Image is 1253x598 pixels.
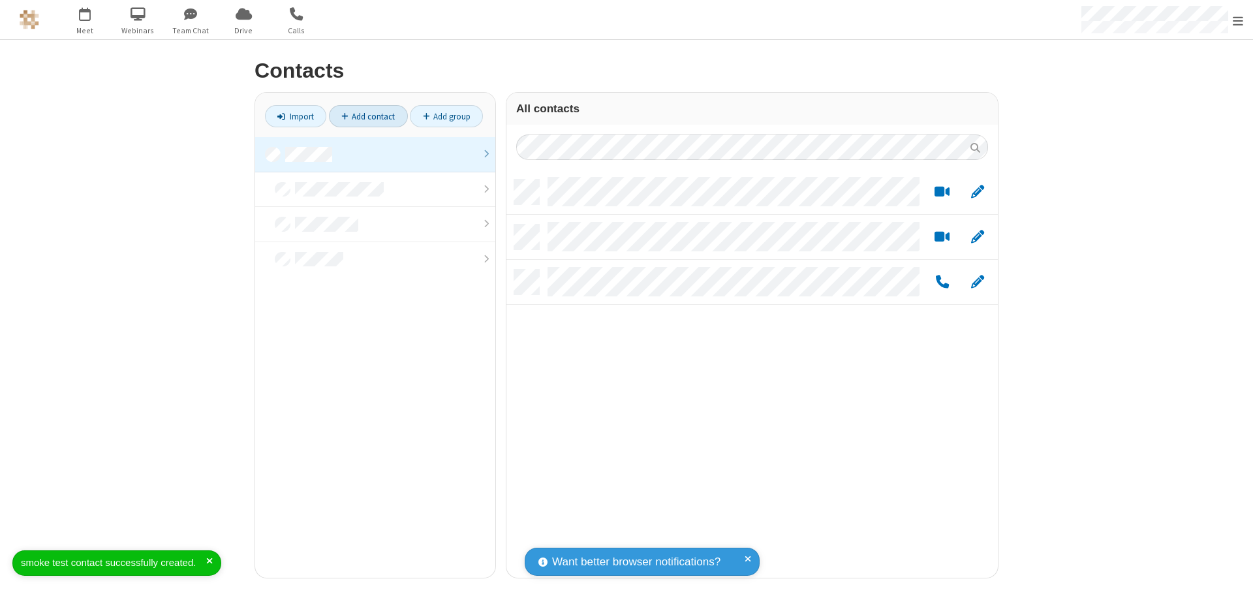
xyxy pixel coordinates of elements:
h3: All contacts [516,102,988,115]
button: Edit [965,274,990,291]
button: Start a video meeting [929,184,955,200]
button: Edit [965,229,990,245]
div: smoke test contact successfully created. [21,556,206,571]
span: Want better browser notifications? [552,554,720,571]
span: Calls [272,25,321,37]
span: Meet [61,25,110,37]
span: Drive [219,25,268,37]
span: Webinars [114,25,162,37]
button: Start a video meeting [929,229,955,245]
img: QA Selenium DO NOT DELETE OR CHANGE [20,10,39,29]
h2: Contacts [255,59,998,82]
a: Add group [410,105,483,127]
a: Import [265,105,326,127]
iframe: Chat [1220,564,1243,589]
div: grid [506,170,998,578]
button: Edit [965,184,990,200]
a: Add contact [329,105,408,127]
span: Team Chat [166,25,215,37]
button: Call by phone [929,274,955,291]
